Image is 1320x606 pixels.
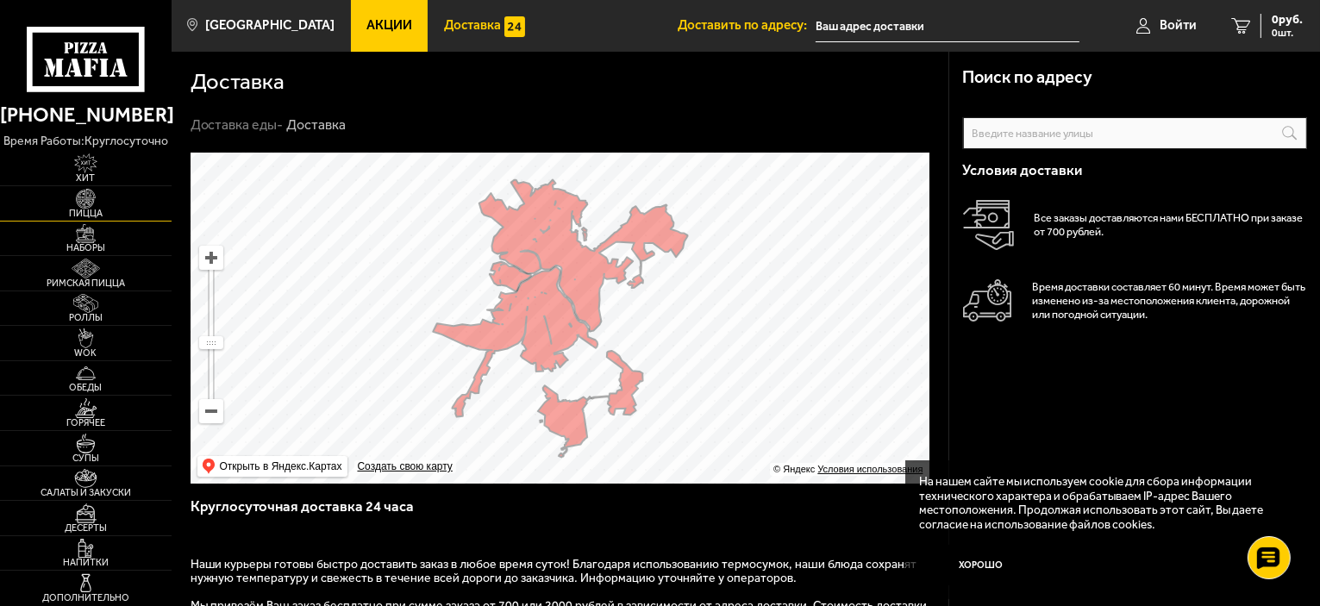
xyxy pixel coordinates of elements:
[963,279,1012,322] img: Автомобиль доставки
[366,19,412,32] span: Акции
[444,19,501,32] span: Доставка
[1032,280,1306,322] p: Время доставки составляет 60 минут. Время может быть изменено из-за местоположения клиента, дорож...
[191,116,284,133] a: Доставка еды-
[286,116,346,134] div: Доставка
[963,200,1014,251] img: Оплата доставки
[678,19,816,32] span: Доставить по адресу:
[919,545,1043,586] button: Хорошо
[919,474,1277,531] p: На нашем сайте мы используем cookie для сбора информации технического характера и обрабатываем IP...
[1160,19,1197,32] span: Войти
[191,557,917,585] span: Наши курьеры готовы быстро доставить заказ в любое время суток! Благодаря использованию термосумо...
[205,19,335,32] span: [GEOGRAPHIC_DATA]
[220,456,342,477] ymaps: Открыть в Яндекс.Картах
[963,163,1307,178] h3: Условия доставки
[354,460,456,473] a: Создать свою карту
[191,71,285,93] h1: Доставка
[817,464,923,474] a: Условия использования
[1272,28,1303,38] span: 0 шт.
[1272,14,1303,26] span: 0 руб.
[504,16,525,37] img: 15daf4d41897b9f0e9f617042186c801.svg
[197,456,347,477] ymaps: Открыть в Яндекс.Картах
[963,117,1307,149] input: Введите название улицы
[773,464,815,474] ymaps: © Яндекс
[816,10,1079,42] input: Ваш адрес доставки
[191,497,930,530] h3: Круглосуточная доставка 24 часа
[963,69,1093,86] h3: Поиск по адресу
[1034,211,1306,239] p: Все заказы доставляются нами БЕСПЛАТНО при заказе от 700 рублей.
